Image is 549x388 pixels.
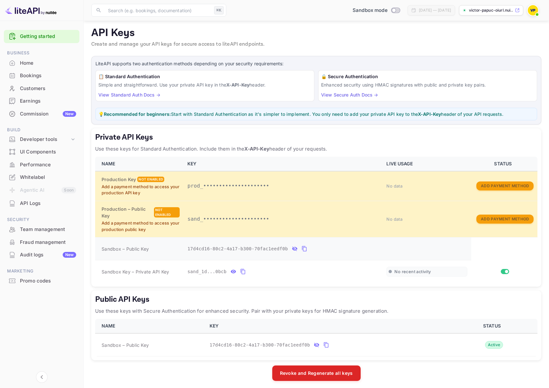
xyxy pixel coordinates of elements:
[20,239,76,246] div: Fraud management
[382,157,471,171] th: LIVE USAGE
[4,30,79,43] div: Getting started
[91,41,541,48] p: Create and manage your API keys for secure access to liteAPI endpoints.
[386,217,402,222] span: No data
[20,174,76,181] div: Whitelabel
[95,60,537,67] p: LiteAPI supports two authentication methods depending on your security requirements:
[95,294,537,305] h5: Public API Keys
[528,5,538,15] img: Victor Papuc
[137,177,164,182] div: Not enabled
[102,269,169,274] span: Sandbox Key – Private API Key
[98,81,311,88] p: Simple and straightforward. Use your private API key in the header.
[4,82,79,94] a: Customers
[20,85,76,92] div: Customers
[4,275,79,287] a: Promo codes
[419,7,451,13] div: [DATE] — [DATE]
[4,69,79,81] a: Bookings
[4,268,79,275] span: Marketing
[20,161,76,169] div: Performance
[20,60,76,67] div: Home
[4,223,79,236] div: Team management
[469,7,514,13] p: victor-papuc-oiurl.nui...
[20,277,76,285] div: Promo codes
[321,73,534,80] h6: 🔒 Secure Authentication
[4,57,79,69] a: Home
[4,134,79,145] div: Developer tools
[4,82,79,95] div: Customers
[4,108,79,120] a: CommissionNew
[4,159,79,171] div: Performance
[4,249,79,261] div: Audit logsNew
[98,92,160,97] a: View Standard Auth Docs →
[4,50,79,57] span: Business
[20,72,76,79] div: Bookings
[187,215,379,223] p: sand_•••••••••••••••••••••
[5,5,57,15] img: LiteAPI logo
[4,146,79,158] div: UI Components
[4,249,79,261] a: Audit logsNew
[418,111,441,117] strong: X-API-Key
[210,342,310,348] span: 17d4cd16-80c2-4a17-b300-70fac1eedf0b
[272,365,361,381] button: Revoke and Regenerate all keys
[95,319,206,333] th: NAME
[95,319,537,356] table: public api keys table
[244,146,269,152] strong: X-API-Key
[104,111,171,117] strong: Recommended for beginners:
[154,207,180,217] div: Not enabled
[4,223,79,235] a: Team management
[206,319,449,333] th: KEY
[20,33,76,40] a: Getting started
[102,184,180,196] p: Add a payment method to access your production API key
[4,126,79,134] span: Build
[394,269,431,274] span: No recent activity
[184,157,382,171] th: KEY
[321,81,534,88] p: Enhanced security using HMAC signatures with public and private key pairs.
[95,145,537,153] p: Use these keys for Standard Authentication. Include them in the header of your requests.
[476,216,534,221] a: Add Payment Method
[386,183,402,189] span: No data
[4,69,79,82] div: Bookings
[102,342,149,348] span: Sandbox – Public Key
[4,95,79,107] a: Earnings
[4,236,79,249] div: Fraud management
[104,4,212,17] input: Search (e.g. bookings, documentation)
[4,146,79,158] a: UI Components
[20,136,70,143] div: Developer tools
[4,159,79,171] a: Performance
[102,220,180,233] p: Add a payment method to access your production public key
[91,27,541,40] p: API Keys
[4,216,79,223] span: Security
[95,157,184,171] th: NAME
[102,245,149,252] span: Sandbox – Public Key
[36,371,48,383] button: Collapse navigation
[63,252,76,258] div: New
[95,132,537,143] h5: Private API Keys
[476,181,534,191] button: Add Payment Method
[476,215,534,224] button: Add Payment Method
[4,275,79,287] div: Promo codes
[321,92,378,97] a: View Secure Auth Docs →
[102,206,153,220] h6: Production – Public Key
[485,341,503,349] div: Active
[20,226,76,233] div: Team management
[187,182,379,190] p: prod_•••••••••••••••••••••
[449,319,537,333] th: STATUS
[476,183,534,188] a: Add Payment Method
[214,6,224,14] div: ⌘K
[187,245,288,252] span: 17d4cd16-80c2-4a17-b300-70fac1eedf0b
[226,82,249,88] strong: X-API-Key
[95,307,537,315] p: Use these keys with Secure Authentication for enhanced security. Pair with your private keys for ...
[4,171,79,183] a: Whitelabel
[187,268,227,275] span: sand_1d...0bcb
[95,157,537,283] table: private api keys table
[350,7,402,14] div: Switch to Production mode
[63,111,76,117] div: New
[471,157,537,171] th: STATUS
[98,73,311,80] h6: 📋 Standard Authentication
[20,148,76,156] div: UI Components
[20,110,76,118] div: Commission
[20,200,76,207] div: API Logs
